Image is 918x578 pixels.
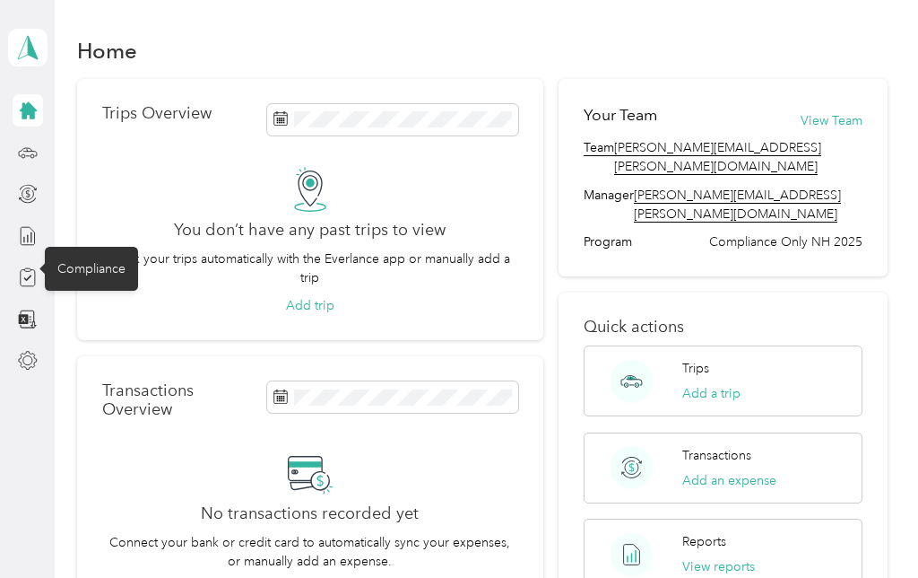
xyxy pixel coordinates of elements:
[77,41,137,60] h1: Home
[584,186,634,223] span: Manager
[584,232,632,251] span: Program
[102,533,518,571] p: Connect your bank or credit card to automatically sync your expenses, or manually add an expense.
[584,318,862,337] p: Quick actions
[102,104,212,123] p: Trips Overview
[709,232,862,251] span: Compliance Only NH 2025
[584,104,657,127] h2: Your Team
[174,221,446,240] h2: You don’t have any past trips to view
[818,477,918,578] iframe: Everlance-gr Chat Button Frame
[45,247,138,291] div: Compliance
[102,250,518,287] p: Track your trips automatically with the Everlance app or manually add a trip
[682,557,755,576] button: View reports
[682,384,740,403] button: Add a trip
[102,381,257,419] p: Transactions Overview
[801,111,862,130] button: View Team
[682,471,776,490] button: Add an expense
[201,504,419,523] h2: No transactions recorded yet
[286,296,334,315] button: Add trip
[682,446,751,465] p: Transactions
[682,359,709,378] p: Trips
[682,532,726,551] p: Reports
